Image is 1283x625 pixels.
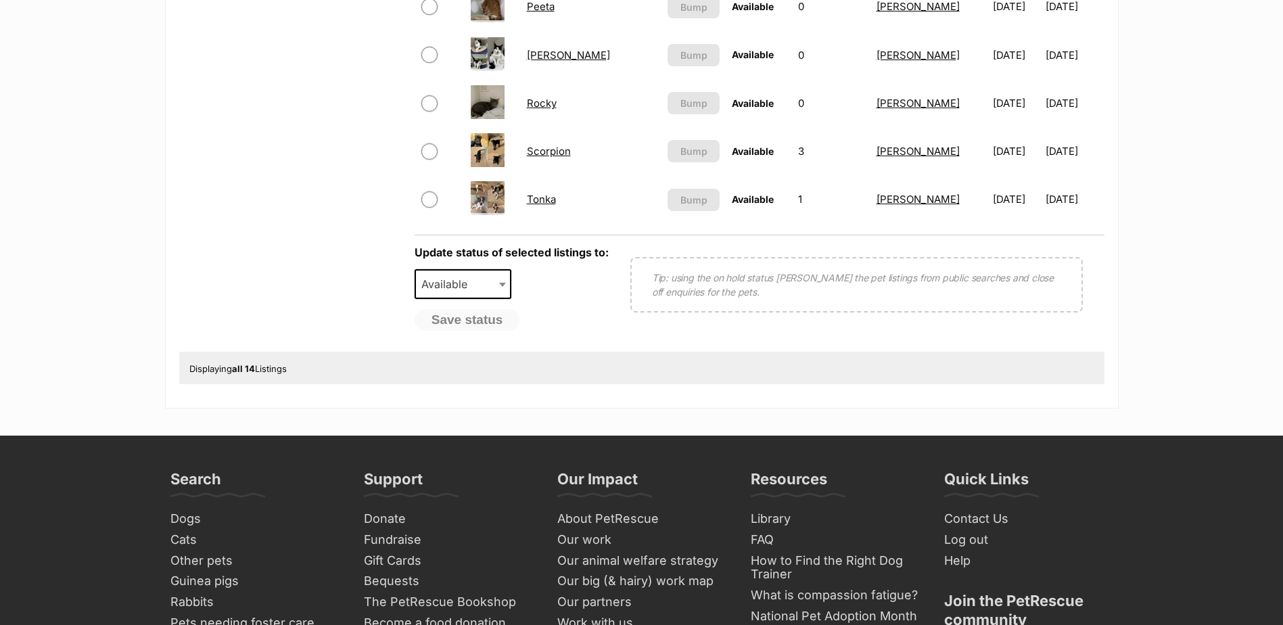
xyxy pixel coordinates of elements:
[358,571,538,592] a: Bequests
[165,530,345,551] a: Cats
[165,592,345,613] a: Rabbits
[668,92,720,114] button: Bump
[552,551,732,572] a: Our animal welfare strategy
[189,363,287,374] span: Displaying Listings
[358,551,538,572] a: Gift Cards
[527,97,557,110] a: Rocky
[1046,80,1102,126] td: [DATE]
[793,32,870,78] td: 0
[527,145,571,158] a: Scorpion
[987,80,1044,126] td: [DATE]
[358,530,538,551] a: Fundraise
[170,469,221,496] h3: Search
[680,96,707,110] span: Bump
[415,246,609,259] label: Update status of selected listings to:
[232,363,255,374] strong: all 14
[939,530,1119,551] a: Log out
[680,193,707,207] span: Bump
[1046,128,1102,175] td: [DATE]
[552,530,732,551] a: Our work
[415,269,512,299] span: Available
[668,140,720,162] button: Bump
[793,128,870,175] td: 3
[415,309,520,331] button: Save status
[557,469,638,496] h3: Our Impact
[527,49,610,62] a: [PERSON_NAME]
[1046,176,1102,223] td: [DATE]
[680,48,707,62] span: Bump
[745,551,925,585] a: How to Find the Right Dog Trainer
[732,1,774,12] span: Available
[732,193,774,205] span: Available
[552,571,732,592] a: Our big (& hairy) work map
[668,44,720,66] button: Bump
[939,509,1119,530] a: Contact Us
[552,592,732,613] a: Our partners
[877,193,960,206] a: [PERSON_NAME]
[745,509,925,530] a: Library
[416,275,481,294] span: Available
[939,551,1119,572] a: Help
[552,509,732,530] a: About PetRescue
[987,176,1044,223] td: [DATE]
[732,49,774,60] span: Available
[165,509,345,530] a: Dogs
[987,128,1044,175] td: [DATE]
[751,469,827,496] h3: Resources
[745,530,925,551] a: FAQ
[877,97,960,110] a: [PERSON_NAME]
[732,97,774,109] span: Available
[793,80,870,126] td: 0
[652,271,1061,299] p: Tip: using the on hold status [PERSON_NAME] the pet listings from public searches and close off e...
[877,145,960,158] a: [PERSON_NAME]
[358,509,538,530] a: Donate
[165,551,345,572] a: Other pets
[793,176,870,223] td: 1
[987,32,1044,78] td: [DATE]
[527,193,556,206] a: Tonka
[358,592,538,613] a: The PetRescue Bookshop
[668,189,720,211] button: Bump
[1046,32,1102,78] td: [DATE]
[680,144,707,158] span: Bump
[165,571,345,592] a: Guinea pigs
[877,49,960,62] a: [PERSON_NAME]
[732,145,774,157] span: Available
[944,469,1029,496] h3: Quick Links
[745,585,925,606] a: What is compassion fatigue?
[364,469,423,496] h3: Support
